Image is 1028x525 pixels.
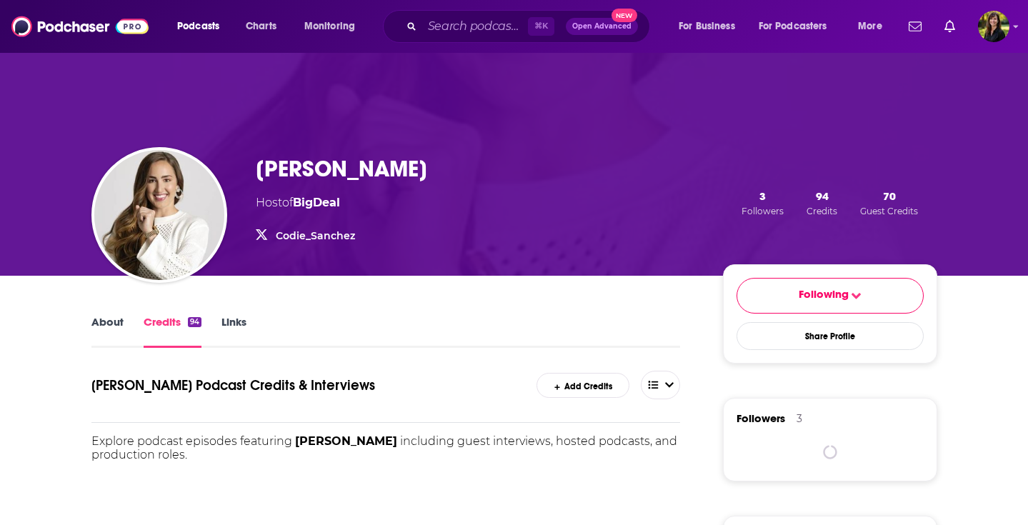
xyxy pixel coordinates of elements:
p: Explore podcast episodes featuring including guest interviews, hosted podcasts, and production ro... [91,434,681,461]
a: Charts [236,15,285,38]
span: For Business [679,16,735,36]
button: open menu [848,15,900,38]
div: Search podcasts, credits, & more... [396,10,664,43]
span: Following [799,287,849,305]
a: About [91,315,124,348]
span: More [858,16,882,36]
span: of [282,196,340,209]
button: Show profile menu [978,11,1009,42]
span: Logged in as HowellMedia [978,11,1009,42]
span: Followers [742,206,784,216]
span: Open Advanced [572,23,632,30]
a: Codie_Sanchez [276,229,355,242]
span: For Podcasters [759,16,827,36]
a: Show notifications dropdown [939,14,961,39]
a: Credits94 [144,315,201,348]
a: Add Credits [537,373,629,398]
h1: Codie Sanchez's Podcast Credits & Interviews [91,371,509,399]
a: BigDeal [293,196,340,209]
span: 70 [883,189,896,203]
img: User Profile [978,11,1009,42]
button: 70Guest Credits [856,189,922,217]
div: 94 [188,317,201,327]
div: 3 [797,412,802,425]
span: ⌘ K [528,17,554,36]
a: Links [221,315,246,348]
button: open menu [167,15,238,38]
span: New [612,9,637,22]
span: Charts [246,16,276,36]
span: 3 [759,189,766,203]
a: Show notifications dropdown [903,14,927,39]
img: Codie Sanchez [94,150,224,280]
span: Podcasts [177,16,219,36]
span: Host [256,196,282,209]
button: 94Credits [802,189,842,217]
button: open menu [294,15,374,38]
button: open menu [669,15,753,38]
span: Followers [737,411,785,425]
button: 3Followers [737,189,788,217]
h3: [PERSON_NAME] [256,155,427,183]
button: open menu [641,371,681,399]
span: [PERSON_NAME] [295,434,397,448]
span: Guest Credits [860,206,918,216]
button: Share Profile [737,322,924,350]
input: Search podcasts, credits, & more... [422,15,528,38]
span: 94 [816,189,829,203]
span: Credits [807,206,837,216]
span: Monitoring [304,16,355,36]
button: open menu [749,15,848,38]
button: Following [737,278,924,314]
img: Podchaser - Follow, Share and Rate Podcasts [11,13,149,40]
button: Open AdvancedNew [566,18,638,35]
